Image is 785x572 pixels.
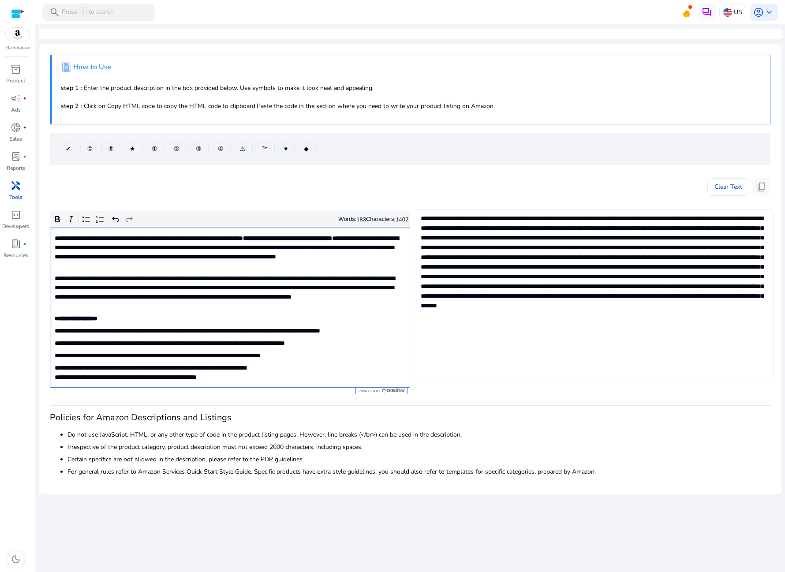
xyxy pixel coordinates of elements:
span: fiber_manual_record [23,155,26,158]
span: search [49,7,60,18]
p: Reports [7,164,25,172]
span: fiber_manual_record [23,97,26,100]
button: ♥ [277,142,295,156]
button: ★ [123,142,142,156]
span: handyman [11,180,21,191]
button: Clear Text [707,178,749,196]
button: ② [167,142,187,156]
li: Certain specifics are not allowed in the description, please refer to the PDP guidelines [67,455,770,464]
div: Words: Characters: [338,214,408,225]
img: amazon.svg [6,28,30,41]
p: US [734,4,742,20]
button: content_copy [753,178,770,196]
p: Marketplace [5,45,30,51]
li: For general rules refer to Amazon Services Quick Start Style Guide. Specific products have extra ... [67,467,770,476]
h3: Policies for Amazon Descriptions and Listings [50,412,770,423]
span: © [87,144,92,153]
span: donut_small [11,122,21,133]
img: us.svg [723,8,732,17]
span: inventory_2 [11,64,21,75]
p: Tools [9,193,22,201]
button: ◆ [297,142,316,156]
span: ★ [130,144,135,153]
span: content_copy [756,182,767,192]
span: account_circle [753,7,764,18]
span: dark_mode [11,554,21,565]
span: campaign [11,93,21,104]
b: step 2 [61,102,78,110]
span: ① [152,144,157,153]
button: © [80,142,99,156]
p: Ads [11,106,21,114]
div: Editor toolbar [50,211,410,228]
span: / [79,7,87,17]
div: Rich Text Editor. Editing area: main. Press Alt+0 for help. [50,228,410,388]
button: ™ [255,142,275,156]
span: Clear Text [714,178,742,196]
label: 183 [356,216,366,223]
span: ③ [196,144,202,153]
p: Developers [2,222,29,230]
span: code_blocks [11,209,21,220]
p: : Click on Copy HTML code to copy the HTML code to clipboard.Paste the code in the section where ... [61,101,761,111]
b: step 1 [61,84,78,92]
span: lab_profile [11,151,21,162]
p: Press to search [62,7,114,17]
span: fiber_manual_record [23,126,26,129]
span: ✔ [66,144,71,153]
p: Resources [4,251,28,259]
span: Powered by [358,389,380,393]
h4: How to Use [73,63,112,71]
p: : Enter the product description in the box provided below. Use symbols to make it look neat and a... [61,83,761,93]
span: ™ [262,144,268,153]
li: Do not use JavaScript, HTML, or any other type of code in the product listing pages. However, lin... [67,430,770,439]
button: ④ [211,142,231,156]
span: book_4 [11,239,21,249]
span: ④ [218,144,224,153]
button: ® [101,142,120,156]
span: ② [174,144,179,153]
span: ◆ [304,144,309,153]
button: ③ [189,142,209,156]
label: 1402 [396,216,408,223]
p: Product [6,77,25,85]
span: ♥ [284,144,288,153]
button: ⚠ [233,142,253,156]
li: Irrespective of the product category, product description must not exceed 2000 characters, includ... [67,442,770,452]
button: ✔ [59,142,78,156]
button: ① [145,142,164,156]
span: keyboard_arrow_down [764,7,774,18]
span: ⚠ [240,144,246,153]
span: fiber_manual_record [23,242,26,246]
span: ® [108,144,113,153]
p: Sales [9,135,22,143]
